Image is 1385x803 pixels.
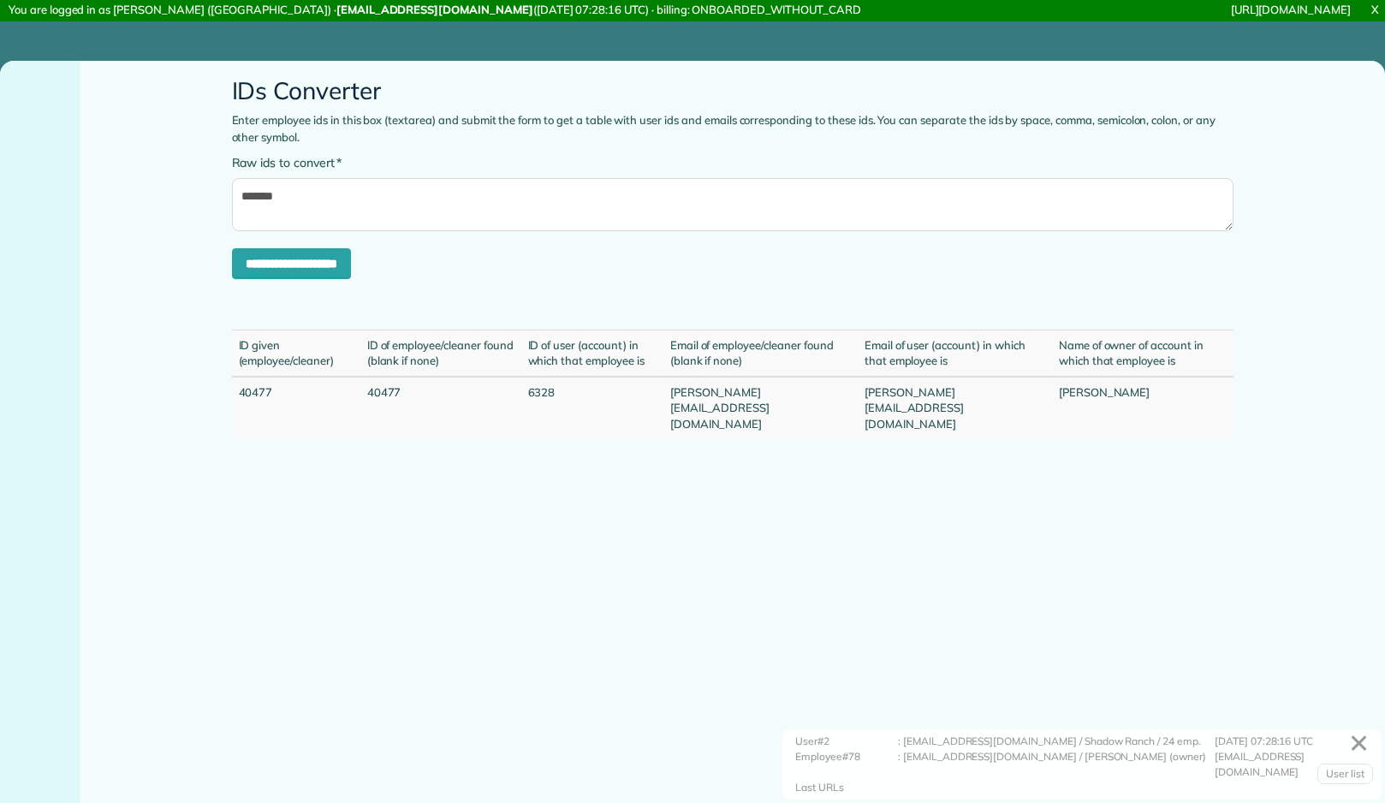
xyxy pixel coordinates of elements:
[1340,723,1377,764] a: ✕
[795,734,898,749] div: User#2
[336,3,533,16] strong: [EMAIL_ADDRESS][DOMAIN_NAME]
[1215,734,1369,749] div: [DATE] 07:28:16 UTC
[360,330,521,377] td: ID of employee/cleaner found (blank if none)
[232,78,1233,104] h2: IDs Converter
[1052,330,1233,377] td: Name of owner of account in which that employee is
[1215,749,1369,780] div: [EMAIL_ADDRESS][DOMAIN_NAME]
[521,377,663,439] td: 6328
[360,377,521,439] td: 40477
[898,734,1215,749] div: : [EMAIL_ADDRESS][DOMAIN_NAME] / Shadow Ranch / 24 emp.
[1317,764,1373,784] a: User list
[898,749,1215,780] div: : [EMAIL_ADDRESS][DOMAIN_NAME] / [PERSON_NAME] (owner)
[232,377,360,439] td: 40477
[795,780,844,795] div: Last URLs
[232,112,1233,146] p: Enter employee ids in this box (textarea) and submit the form to get a table with user ids and em...
[663,377,858,439] td: [PERSON_NAME][EMAIL_ADDRESS][DOMAIN_NAME]
[663,330,858,377] td: Email of employee/cleaner found (blank if none)
[1231,3,1351,16] a: [URL][DOMAIN_NAME]
[232,154,342,171] label: Raw ids to convert
[1052,377,1233,439] td: [PERSON_NAME]
[795,749,898,780] div: Employee#78
[858,330,1052,377] td: Email of user (account) in which that employee is
[858,377,1052,439] td: [PERSON_NAME][EMAIL_ADDRESS][DOMAIN_NAME]
[232,330,360,377] td: ID given (employee/cleaner)
[521,330,663,377] td: ID of user (account) in which that employee is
